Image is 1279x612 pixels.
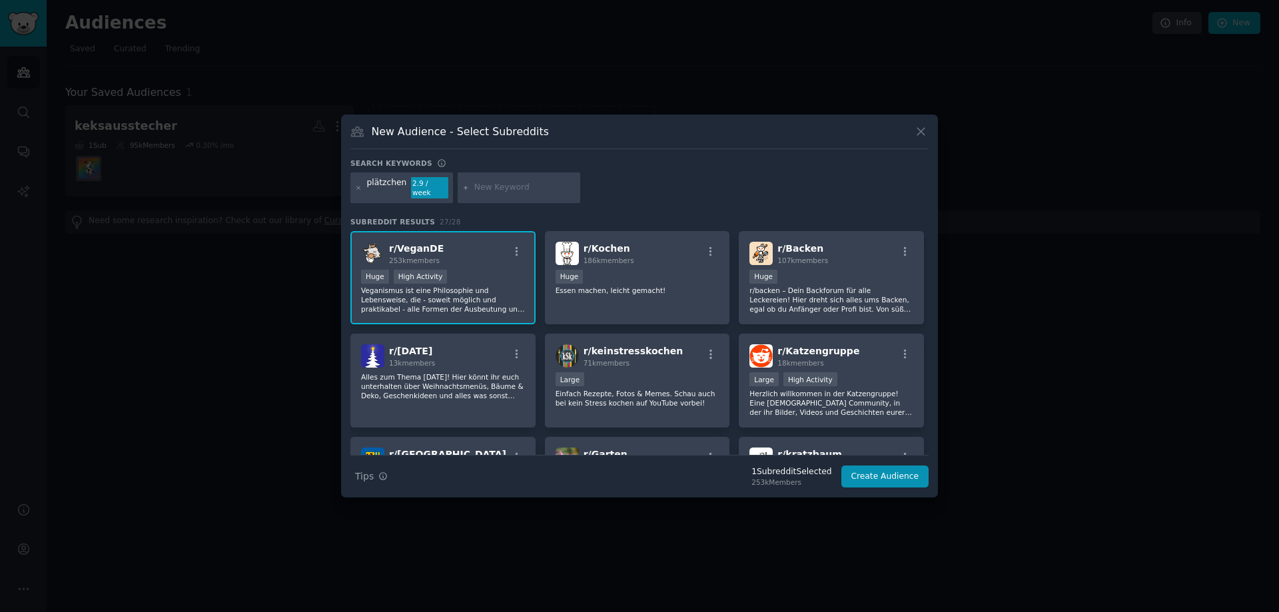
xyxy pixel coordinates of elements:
[474,182,576,194] input: New Keyword
[361,344,384,368] img: weihnachten
[749,344,773,368] img: Katzengruppe
[389,359,435,367] span: 13k members
[556,372,585,386] div: Large
[350,217,435,226] span: Subreddit Results
[584,243,630,254] span: r/ Kochen
[350,158,432,168] h3: Search keywords
[584,449,628,459] span: r/ Garten
[584,346,683,356] span: r/ keinstresskochen
[749,270,777,284] div: Huge
[361,448,384,471] img: Leipzig
[361,242,384,265] img: VeganDE
[841,465,929,488] button: Create Audience
[389,256,440,264] span: 253k members
[556,286,719,295] p: Essen machen, leicht gemacht!
[751,466,831,478] div: 1 Subreddit Selected
[389,346,432,356] span: r/ [DATE]
[556,344,579,368] img: keinstresskochen
[777,256,828,264] span: 107k members
[749,389,913,417] p: Herzlich willkommen in der Katzengruppe! Eine [DEMOGRAPHIC_DATA] Community, in der ihr Bilder, Vi...
[440,218,461,226] span: 27 / 28
[350,465,392,488] button: Tips
[367,177,407,198] div: plätzchen
[556,242,579,265] img: Kochen
[777,346,859,356] span: r/ Katzengruppe
[584,359,630,367] span: 71k members
[783,372,837,386] div: High Activity
[777,449,842,459] span: r/ kratzbaum
[355,469,374,483] span: Tips
[361,372,525,400] p: Alles zum Thema [DATE]! Hier könnt ihr euch unterhalten über Weihnachtsmenüs, Bäume & Deko, Gesch...
[777,359,823,367] span: 18k members
[749,372,779,386] div: Large
[777,243,823,254] span: r/ Backen
[361,270,389,284] div: Huge
[372,125,549,139] h3: New Audience - Select Subreddits
[749,286,913,314] p: r/backen – Dein Backforum für alle Leckereien! Hier dreht sich alles ums Backen, egal ob du Anfän...
[556,389,719,408] p: Einfach Rezepte, Fotos & Memes. Schau auch bei kein Stress kochen auf YouTube vorbei!
[751,477,831,487] div: 253k Members
[749,448,773,471] img: kratzbaum
[584,256,634,264] span: 186k members
[389,243,444,254] span: r/ VeganDE
[389,449,506,459] span: r/ [GEOGRAPHIC_DATA]
[556,448,579,471] img: Garten
[411,177,448,198] div: 2.9 / week
[361,286,525,314] p: Veganismus ist eine Philosophie und Lebensweise, die - soweit möglich und praktikabel - alle Form...
[394,270,448,284] div: High Activity
[556,270,584,284] div: Huge
[749,242,773,265] img: Backen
